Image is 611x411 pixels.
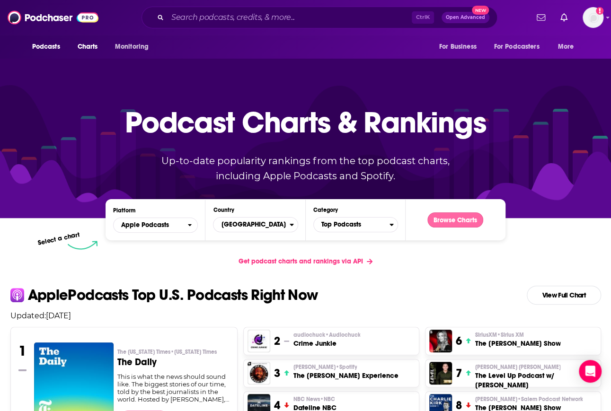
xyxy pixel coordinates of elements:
span: Podcasts [32,40,60,53]
span: For Podcasters [494,40,540,53]
img: apple Icon [10,288,24,302]
h3: 6 [456,334,462,348]
h3: The Level Up Podcast w/ [PERSON_NAME] [475,371,596,390]
p: SiriusXM • Sirius XM [475,331,560,339]
a: The [US_STATE] Times•[US_STATE] TimesThe Daily [117,348,230,373]
span: Apple Podcasts [121,222,169,228]
h3: The [PERSON_NAME] Show [475,339,560,348]
span: NBC News [293,395,335,403]
span: The [US_STATE] Times [117,348,217,356]
a: [PERSON_NAME] [PERSON_NAME]The Level Up Podcast w/ [PERSON_NAME] [475,363,596,390]
h3: 7 [456,366,462,380]
p: audiochuck • Audiochuck [293,331,360,339]
p: Podcast Charts & Rankings [125,91,486,153]
span: • Salem Podcast Network [517,396,583,402]
span: [PERSON_NAME] [475,395,583,403]
a: SiriusXM•Sirius XMThe [PERSON_NAME] Show [475,331,560,348]
span: SiriusXM [475,331,523,339]
span: • NBC [319,396,335,402]
button: Categories [313,217,398,232]
p: NBC News • NBC [293,395,336,403]
span: • Audiochuck [325,332,360,338]
span: [PERSON_NAME] [293,363,357,371]
a: Show notifications dropdown [557,9,571,26]
span: [GEOGRAPHIC_DATA] [213,217,289,233]
p: Apple Podcasts Top U.S. Podcasts Right Now [28,288,318,303]
div: This is what the news should sound like. The biggest stories of our time, told by the best journa... [117,373,230,403]
img: Podchaser - Follow, Share and Rate Podcasts [8,9,98,26]
p: Charlie Kirk • Salem Podcast Network [475,395,583,403]
p: Joe Rogan • Spotify [293,363,398,371]
button: Countries [213,217,298,232]
button: open menu [108,38,161,56]
img: select arrow [68,241,97,250]
span: Charts [78,40,98,53]
img: The Megyn Kelly Show [429,330,452,352]
span: • Sirius XM [496,332,523,338]
span: Ctrl K [412,11,434,24]
a: Show notifications dropdown [533,9,549,26]
h3: Crime Junkie [293,339,360,348]
h3: The Daily [117,358,230,367]
img: User Profile [583,7,603,28]
span: Top Podcasts [314,217,390,233]
span: [PERSON_NAME] [PERSON_NAME] [475,363,560,371]
span: Logged in as evankrask [583,7,603,28]
button: open menu [488,38,553,56]
button: open menu [551,38,585,56]
svg: Add a profile image [596,7,603,15]
span: More [558,40,574,53]
p: The New York Times • New York Times [117,348,230,356]
h2: Platforms [113,218,198,233]
span: Open Advanced [446,15,485,20]
a: Get podcast charts and rankings via API [231,250,380,273]
button: open menu [113,218,198,233]
input: Search podcasts, credits, & more... [168,10,412,25]
button: Open AdvancedNew [442,12,489,23]
div: Search podcasts, credits, & more... [142,7,497,28]
img: Crime Junkie [248,330,270,352]
span: • [US_STATE] Times [170,349,217,355]
button: Show profile menu [583,7,603,28]
button: Browse Charts [427,212,483,227]
h3: 1 [18,342,27,359]
img: The Level Up Podcast w/ Paul Alex [429,362,452,385]
span: audiochuck [293,331,360,339]
a: View Full Chart [527,286,601,305]
div: Open Intercom Messenger [579,360,602,383]
span: New [472,6,489,15]
span: Get podcast charts and rankings via API [239,257,363,265]
h3: The [PERSON_NAME] Experience [293,371,398,380]
p: Up-to-date popularity rankings from the top podcast charts, including Apple Podcasts and Spotify. [143,153,469,184]
button: open menu [26,38,72,56]
h3: 2 [274,334,280,348]
button: open menu [433,38,488,56]
span: • Spotify [335,364,357,370]
p: Select a chart [37,230,81,247]
a: [PERSON_NAME]•SpotifyThe [PERSON_NAME] Experience [293,363,398,380]
p: Paul Alex Espinoza [475,363,596,371]
a: Charts [71,38,104,56]
h3: 3 [274,366,280,380]
a: audiochuck•AudiochuckCrime Junkie [293,331,360,348]
p: Updated: [DATE] [3,311,609,320]
span: Monitoring [115,40,149,53]
img: The Joe Rogan Experience [248,362,270,385]
span: For Business [439,40,477,53]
